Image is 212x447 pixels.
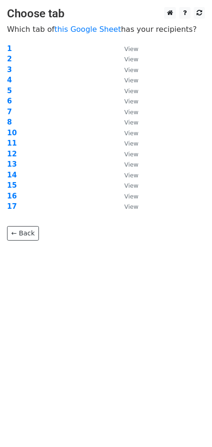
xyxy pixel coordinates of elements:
[124,161,138,168] small: View
[7,129,17,137] a: 10
[115,76,138,84] a: View
[7,139,17,147] a: 11
[115,160,138,169] a: View
[124,172,138,179] small: View
[7,66,12,74] a: 3
[115,97,138,105] a: View
[115,202,138,211] a: View
[7,181,17,190] a: 15
[124,88,138,95] small: View
[124,130,138,137] small: View
[7,118,12,126] a: 8
[115,192,138,200] a: View
[7,150,17,158] a: 12
[7,97,12,105] a: 6
[7,226,39,241] a: ← Back
[7,76,12,84] a: 4
[115,108,138,116] a: View
[124,56,138,63] small: View
[124,119,138,126] small: View
[124,66,138,73] small: View
[7,24,205,34] p: Which tab of has your recipients?
[124,109,138,116] small: View
[7,87,12,95] a: 5
[54,25,121,34] a: this Google Sheet
[124,203,138,210] small: View
[124,98,138,105] small: View
[115,118,138,126] a: View
[115,44,138,53] a: View
[115,129,138,137] a: View
[124,182,138,189] small: View
[124,151,138,158] small: View
[124,140,138,147] small: View
[124,45,138,52] small: View
[7,108,12,116] a: 7
[115,171,138,179] a: View
[124,193,138,200] small: View
[7,171,17,179] a: 14
[115,150,138,158] a: View
[115,181,138,190] a: View
[7,7,205,21] h3: Choose tab
[115,55,138,63] a: View
[7,55,12,63] a: 2
[115,139,138,147] a: View
[7,202,17,211] a: 17
[115,87,138,95] a: View
[115,66,138,74] a: View
[7,160,17,169] a: 13
[7,44,12,53] a: 1
[7,192,17,200] a: 16
[124,77,138,84] small: View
